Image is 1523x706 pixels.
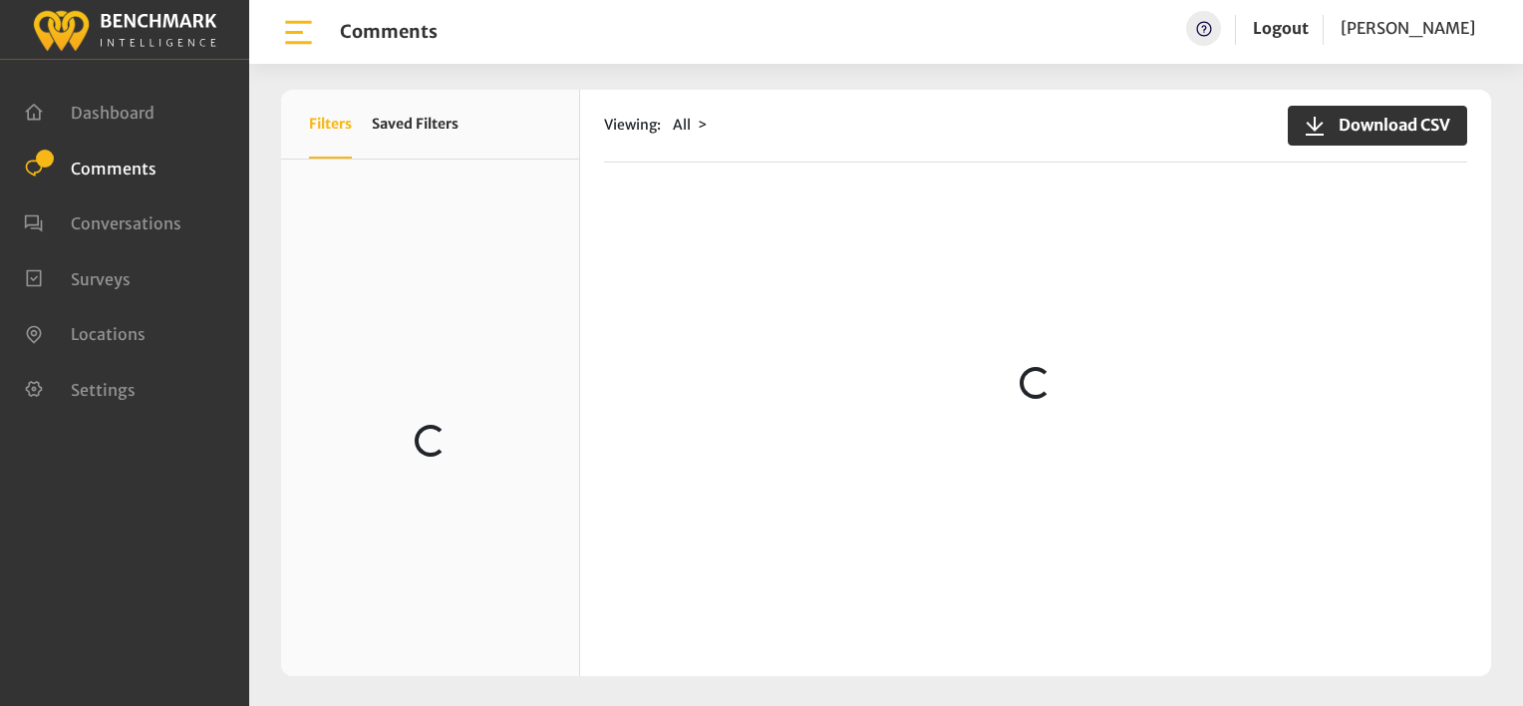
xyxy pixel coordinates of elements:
span: Download CSV [1327,113,1450,137]
img: bar [281,15,316,50]
button: Saved Filters [372,90,458,159]
h1: Comments [340,21,438,43]
button: Filters [309,90,352,159]
span: Comments [71,158,156,177]
a: Locations [24,322,146,342]
a: Comments [24,157,156,176]
a: Logout [1253,11,1309,46]
span: Settings [71,379,136,399]
a: Conversations [24,211,181,231]
span: Surveys [71,268,131,288]
button: Download CSV [1288,106,1467,146]
img: benchmark [32,5,217,54]
span: Conversations [71,213,181,233]
a: Surveys [24,267,131,287]
span: Locations [71,324,146,344]
a: Settings [24,378,136,398]
span: [PERSON_NAME] [1341,18,1475,38]
span: All [673,116,691,134]
span: Dashboard [71,103,154,123]
a: Dashboard [24,101,154,121]
a: [PERSON_NAME] [1341,11,1475,46]
span: Viewing: [604,115,661,136]
a: Logout [1253,18,1309,38]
